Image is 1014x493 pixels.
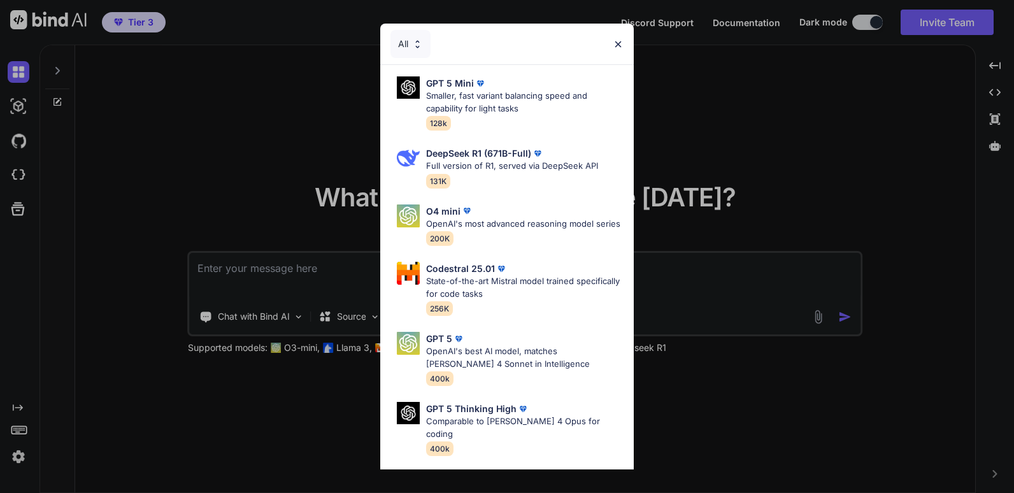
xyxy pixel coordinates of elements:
[474,77,487,90] img: premium
[397,76,420,99] img: Pick Models
[461,204,473,217] img: premium
[495,262,508,275] img: premium
[397,402,420,424] img: Pick Models
[426,345,624,370] p: OpenAI's best AI model, matches [PERSON_NAME] 4 Sonnet in Intelligence
[613,39,624,50] img: close
[426,441,453,456] span: 400k
[426,262,495,275] p: Codestral 25.01
[397,332,420,355] img: Pick Models
[426,146,531,160] p: DeepSeek R1 (671B-Full)
[412,39,423,50] img: Pick Models
[426,174,450,189] span: 131K
[426,332,452,345] p: GPT 5
[397,146,420,169] img: Pick Models
[426,402,517,415] p: GPT 5 Thinking High
[531,147,544,160] img: premium
[426,301,453,316] span: 256K
[390,30,431,58] div: All
[397,262,420,285] img: Pick Models
[426,415,624,440] p: Comparable to [PERSON_NAME] 4 Opus for coding
[426,231,453,246] span: 200K
[452,332,465,345] img: premium
[426,371,453,386] span: 400k
[426,204,461,218] p: O4 mini
[426,218,620,231] p: OpenAI's most advanced reasoning model series
[426,116,451,131] span: 128k
[426,160,598,173] p: Full version of R1, served via DeepSeek API
[426,76,474,90] p: GPT 5 Mini
[426,275,624,300] p: State-of-the-art Mistral model trained specifically for code tasks
[397,204,420,227] img: Pick Models
[517,403,529,415] img: premium
[426,90,624,115] p: Smaller, fast variant balancing speed and capability for light tasks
